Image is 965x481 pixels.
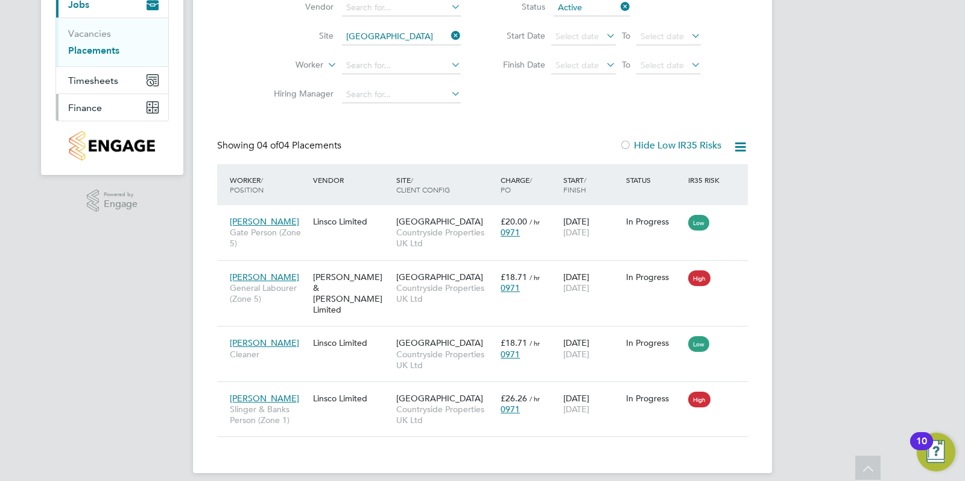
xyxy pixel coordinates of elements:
span: To [618,57,634,72]
span: [DATE] [563,227,589,238]
span: [PERSON_NAME] [230,337,299,348]
span: [GEOGRAPHIC_DATA] [396,272,483,282]
div: Site [393,169,498,200]
span: 04 Placements [257,139,341,151]
span: Countryside Properties UK Ltd [396,227,495,249]
div: Linsco Limited [310,387,393,410]
label: Hide Low IR35 Risks [619,139,721,151]
a: [PERSON_NAME]General Labourer (Zone 5)[PERSON_NAME] & [PERSON_NAME] Limited[GEOGRAPHIC_DATA]Count... [227,265,748,275]
div: Linsco Limited [310,210,393,233]
label: Finish Date [491,59,545,70]
span: High [688,392,710,407]
div: In Progress [626,337,683,348]
span: Powered by [104,190,138,200]
span: Select date [555,31,599,42]
span: Select date [641,60,684,71]
div: [DATE] [560,266,623,299]
a: [PERSON_NAME]Slinger & Banks Person (Zone 1)Linsco Limited[GEOGRAPHIC_DATA]Countryside Properties... [227,386,748,397]
span: [DATE] [563,349,589,360]
span: Select date [641,31,684,42]
span: 0971 [501,404,520,415]
span: Countryside Properties UK Ltd [396,404,495,425]
div: [DATE] [560,387,623,421]
a: [PERSON_NAME]CleanerLinsco Limited[GEOGRAPHIC_DATA]Countryside Properties UK Ltd£18.71 / hr0971[D... [227,331,748,341]
input: Search for... [342,28,461,45]
label: Hiring Manager [264,88,334,99]
a: Vacancies [68,28,111,39]
label: Site [264,30,334,41]
span: Cleaner [230,349,307,360]
a: Powered byEngage [87,190,138,212]
div: 10 [916,441,927,457]
label: Vendor [264,1,334,12]
span: £18.71 [501,272,527,282]
img: countryside-properties-logo-retina.png [69,131,154,161]
span: / PO [501,175,532,194]
span: 04 of [257,139,279,151]
span: Countryside Properties UK Ltd [396,282,495,304]
span: / Finish [563,175,586,194]
span: / hr [530,273,540,282]
div: [PERSON_NAME] & [PERSON_NAME] Limited [310,266,393,322]
div: In Progress [626,216,683,227]
span: General Labourer (Zone 5) [230,282,307,304]
span: Low [688,336,709,352]
input: Search for... [342,86,461,103]
span: / hr [530,217,540,226]
span: [GEOGRAPHIC_DATA] [396,216,483,227]
div: Vendor [310,169,393,191]
span: 0971 [501,227,520,238]
span: £20.00 [501,216,527,227]
span: Gate Person (Zone 5) [230,227,307,249]
span: £18.71 [501,337,527,348]
span: [PERSON_NAME] [230,272,299,282]
span: / Client Config [396,175,450,194]
span: [GEOGRAPHIC_DATA] [396,337,483,348]
div: [DATE] [560,331,623,365]
span: / hr [530,339,540,348]
span: £26.26 [501,393,527,404]
span: [DATE] [563,404,589,415]
div: In Progress [626,393,683,404]
a: Go to home page [55,131,169,161]
button: Finance [56,94,168,121]
label: Start Date [491,30,545,41]
span: High [688,270,710,286]
label: Status [491,1,545,12]
span: Engage [104,199,138,209]
button: Open Resource Center, 10 new notifications [917,433,955,471]
span: [GEOGRAPHIC_DATA] [396,393,483,404]
span: [PERSON_NAME] [230,393,299,404]
a: Placements [68,45,119,56]
div: Start [560,169,623,200]
span: 0971 [501,282,520,293]
div: Charge [498,169,560,200]
div: [DATE] [560,210,623,244]
span: 0971 [501,349,520,360]
div: Linsco Limited [310,331,393,354]
span: Timesheets [68,75,118,86]
span: / Position [230,175,264,194]
div: Jobs [56,18,168,66]
span: / hr [530,394,540,403]
input: Search for... [342,57,461,74]
button: Timesheets [56,67,168,94]
span: [DATE] [563,282,589,293]
span: [PERSON_NAME] [230,216,299,227]
span: To [618,28,634,43]
a: [PERSON_NAME]Gate Person (Zone 5)Linsco Limited[GEOGRAPHIC_DATA]Countryside Properties UK Ltd£20.... [227,209,748,220]
div: In Progress [626,272,683,282]
span: Select date [555,60,599,71]
div: Worker [227,169,310,200]
span: Slinger & Banks Person (Zone 1) [230,404,307,425]
div: Status [623,169,686,191]
div: IR35 Risk [685,169,727,191]
label: Worker [254,59,323,71]
span: Countryside Properties UK Ltd [396,349,495,371]
span: Low [688,215,709,231]
span: Finance [68,102,102,113]
div: Showing [217,139,344,152]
